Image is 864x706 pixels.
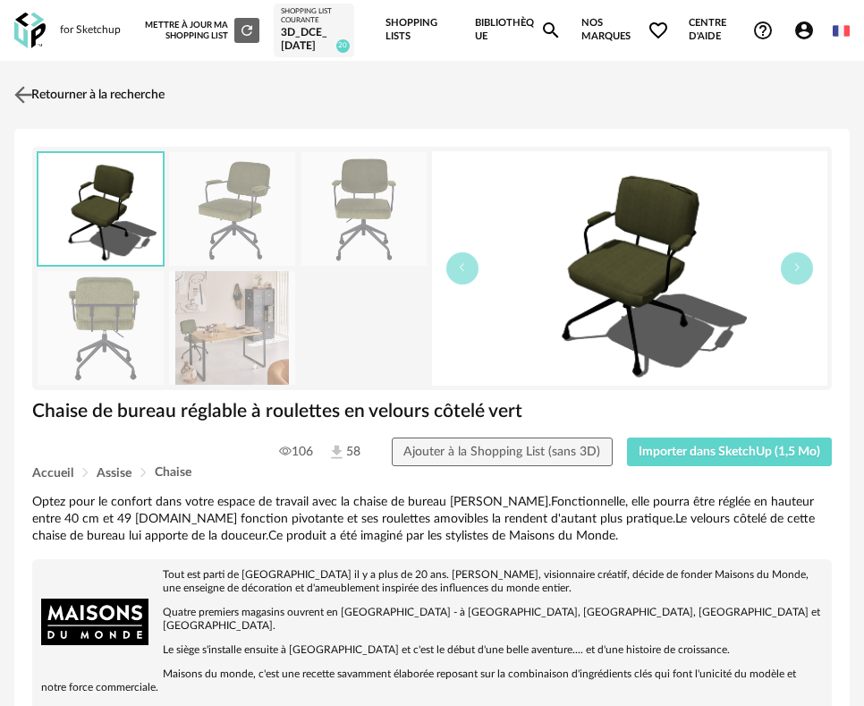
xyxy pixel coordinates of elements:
[327,443,346,462] img: Téléchargements
[169,152,295,266] img: chaise-de-bureau-reglable-a-roulettes-en-velours-cotele-vert-1000-16-10-239614_2.jpg
[281,7,347,26] div: Shopping List courante
[32,494,832,545] div: Optez pour le confort dans votre espace de travail avec la chaise de bureau [PERSON_NAME].Fonctio...
[41,643,823,657] p: Le siège s'installe ensuite à [GEOGRAPHIC_DATA] et c'est le début d'une belle aventure.... et d'u...
[403,446,600,458] span: Ajouter à la Shopping List (sans 3D)
[41,568,823,595] p: Tout est parti de [GEOGRAPHIC_DATA] il y a plus de 20 ans. [PERSON_NAME], visionnaire créatif, dé...
[833,22,850,39] img: fr
[41,668,823,694] p: Maisons du monde, c'est une recette savamment élaborée reposant sur la combinaison d'ingrédients ...
[279,444,313,460] span: 106
[281,26,347,54] div: 3D_DCE_[DATE]
[432,151,827,386] img: thumbnail.png
[648,20,669,41] span: Heart Outline icon
[169,271,295,385] img: chaise-de-bureau-reglable-a-roulettes-en-velours-cotele-vert-1000-16-10-239614_7.jpg
[32,399,832,423] h1: Chaise de bureau réglable à roulettes en velours côtelé vert
[32,466,832,480] div: Breadcrumb
[97,467,131,480] span: Assise
[689,17,773,43] span: Centre d'aideHelp Circle Outline icon
[301,152,428,266] img: chaise-de-bureau-reglable-a-roulettes-en-velours-cotele-vert-1000-16-10-239614_3.jpg
[41,606,823,633] p: Quatre premiers magasins ouvrent en [GEOGRAPHIC_DATA] - à [GEOGRAPHIC_DATA], [GEOGRAPHIC_DATA], [...
[336,39,350,53] span: 20
[327,443,360,462] span: 58
[392,438,613,466] button: Ajouter à la Shopping List (sans 3D)
[145,18,259,43] div: Mettre à jour ma Shopping List
[281,7,347,54] a: Shopping List courante 3D_DCE_[DATE] 20
[41,568,148,676] img: brand logo
[752,20,774,41] span: Help Circle Outline icon
[793,20,823,41] span: Account Circle icon
[14,13,46,49] img: OXP
[10,75,165,115] a: Retourner à la recherche
[627,438,833,466] button: Importer dans SketchUp (1,5 Mo)
[540,20,562,41] span: Magnify icon
[239,25,255,34] span: Refresh icon
[38,271,164,385] img: chaise-de-bureau-reglable-a-roulettes-en-velours-cotele-vert-1000-16-10-239614_4.jpg
[11,82,37,108] img: svg+xml;base64,PHN2ZyB3aWR0aD0iMjQiIGhlaWdodD0iMjQiIHZpZXdCb3g9IjAgMCAyNCAyNCIgZmlsbD0ibm9uZSIgeG...
[793,20,815,41] span: Account Circle icon
[38,153,163,265] img: thumbnail.png
[639,446,820,458] span: Importer dans SketchUp (1,5 Mo)
[155,466,191,479] span: Chaise
[32,467,73,480] span: Accueil
[60,23,121,38] div: for Sketchup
